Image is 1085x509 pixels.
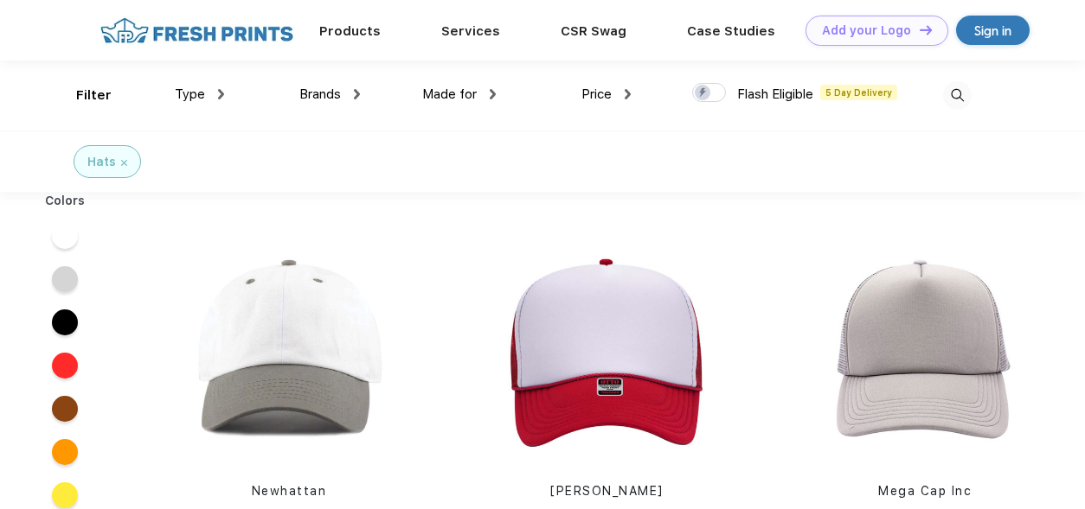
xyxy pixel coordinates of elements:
[87,153,116,171] div: Hats
[820,85,897,100] span: 5 Day Delivery
[920,25,932,35] img: DT
[737,86,813,102] span: Flash Eligible
[956,16,1030,45] a: Sign in
[218,89,224,99] img: dropdown.png
[95,16,299,46] img: fo%20logo%202.webp
[76,86,112,105] div: Filter
[32,192,99,210] div: Colors
[252,484,327,498] a: Newhattan
[299,86,341,102] span: Brands
[974,21,1011,41] div: Sign in
[319,23,381,39] a: Products
[121,160,127,166] img: filter_cancel.svg
[354,89,360,99] img: dropdown.png
[810,235,1040,465] img: func=resize&h=266
[581,86,612,102] span: Price
[625,89,631,99] img: dropdown.png
[490,89,496,99] img: dropdown.png
[943,81,972,110] img: desktop_search.svg
[174,235,404,465] img: func=resize&h=266
[422,86,477,102] span: Made for
[550,484,664,498] a: [PERSON_NAME]
[822,23,911,38] div: Add your Logo
[175,86,205,102] span: Type
[491,235,722,465] img: func=resize&h=266
[878,484,972,498] a: Mega Cap Inc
